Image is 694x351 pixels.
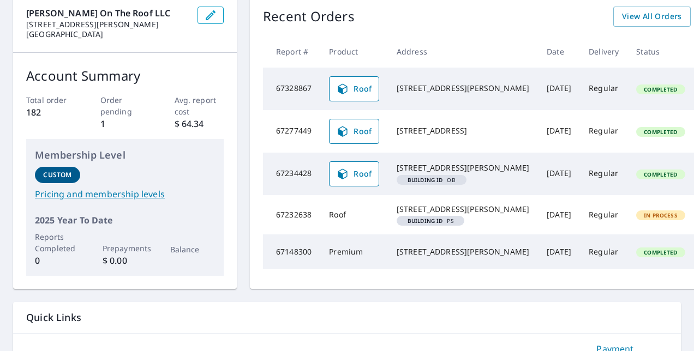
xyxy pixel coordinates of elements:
[35,231,80,254] p: Reports Completed
[637,171,684,178] span: Completed
[637,86,684,93] span: Completed
[627,35,694,68] th: Status
[35,254,80,267] p: 0
[103,254,148,267] p: $ 0.00
[170,244,216,255] p: Balance
[263,153,320,195] td: 67234428
[175,117,224,130] p: $ 64.34
[397,162,529,173] div: [STREET_ADDRESS][PERSON_NAME]
[401,218,460,223] span: PS
[26,94,76,106] p: Total order
[336,167,372,180] span: Roof
[580,68,627,110] td: Regular
[100,94,150,117] p: Order pending
[329,119,379,144] a: Roof
[103,243,148,254] p: Prepayments
[26,106,76,119] p: 182
[43,170,71,180] p: Custom
[263,35,320,68] th: Report #
[538,35,580,68] th: Date
[100,117,150,130] p: 1
[26,20,189,29] p: [STREET_ADDRESS][PERSON_NAME]
[580,153,627,195] td: Regular
[401,177,462,183] span: OB
[538,68,580,110] td: [DATE]
[580,234,627,269] td: Regular
[336,82,372,95] span: Roof
[538,234,580,269] td: [DATE]
[35,214,215,227] p: 2025 Year To Date
[388,35,538,68] th: Address
[320,35,388,68] th: Product
[263,68,320,110] td: 67328867
[397,125,529,136] div: [STREET_ADDRESS]
[26,66,224,86] p: Account Summary
[637,128,684,136] span: Completed
[263,195,320,234] td: 67232638
[320,234,388,269] td: Premium
[538,110,580,153] td: [DATE]
[580,195,627,234] td: Regular
[320,195,388,234] td: Roof
[613,7,691,27] a: View All Orders
[26,7,189,20] p: [PERSON_NAME] On The Roof LLC
[580,35,627,68] th: Delivery
[622,10,682,23] span: View All Orders
[538,195,580,234] td: [DATE]
[26,29,189,39] p: [GEOGRAPHIC_DATA]
[263,234,320,269] td: 67148300
[263,110,320,153] td: 67277449
[538,153,580,195] td: [DATE]
[397,246,529,257] div: [STREET_ADDRESS][PERSON_NAME]
[35,187,215,201] a: Pricing and membership levels
[637,211,684,219] span: In Process
[329,76,379,101] a: Roof
[329,161,379,186] a: Roof
[336,125,372,138] span: Roof
[580,110,627,153] td: Regular
[408,218,443,223] em: Building ID
[26,311,668,324] p: Quick Links
[408,177,443,183] em: Building ID
[175,94,224,117] p: Avg. report cost
[35,148,215,162] p: Membership Level
[637,249,684,256] span: Completed
[263,7,355,27] p: Recent Orders
[397,204,529,215] div: [STREET_ADDRESS][PERSON_NAME]
[397,83,529,94] div: [STREET_ADDRESS][PERSON_NAME]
